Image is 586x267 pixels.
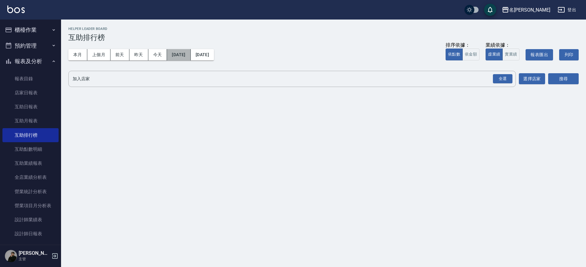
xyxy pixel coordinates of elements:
[19,250,50,256] h5: [PERSON_NAME]
[2,114,59,128] a: 互助月報表
[446,42,479,49] div: 排序依據：
[486,42,519,49] div: 業績依據：
[509,6,550,14] div: 名[PERSON_NAME]
[486,49,503,60] button: 虛業績
[68,49,87,60] button: 本月
[446,49,463,60] button: 依點數
[19,256,50,262] p: 主管
[68,27,579,31] h2: Helper Leader Board
[167,49,190,60] button: [DATE]
[484,4,496,16] button: save
[2,53,59,69] button: 報表及分析
[526,49,553,60] button: 報表匯出
[559,49,579,60] button: 列印
[2,22,59,38] button: 櫃檯作業
[2,227,59,241] a: 設計師日報表
[2,128,59,142] a: 互助排行榜
[2,100,59,114] a: 互助日報表
[2,38,59,54] button: 預約管理
[110,49,129,60] button: 前天
[191,49,214,60] button: [DATE]
[519,73,545,85] button: 選擇店家
[2,86,59,100] a: 店家日報表
[2,142,59,156] a: 互助點數明細
[2,199,59,213] a: 營業項目月分析表
[2,156,59,170] a: 互助業績報表
[129,49,148,60] button: 昨天
[2,72,59,86] a: 報表目錄
[499,4,553,16] button: 名[PERSON_NAME]
[7,5,25,13] img: Logo
[2,185,59,199] a: 營業統計分析表
[502,49,519,60] button: 實業績
[5,250,17,262] img: Person
[68,33,579,42] h3: 互助排行榜
[2,241,59,255] a: 設計師業績分析表
[462,49,479,60] button: 依金額
[2,170,59,184] a: 全店業績分析表
[493,74,512,84] div: 全選
[555,4,579,16] button: 登出
[2,213,59,227] a: 設計師業績表
[492,73,514,85] button: Open
[87,49,110,60] button: 上個月
[71,74,504,84] input: 店家名稱
[148,49,167,60] button: 今天
[548,73,579,85] button: 搜尋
